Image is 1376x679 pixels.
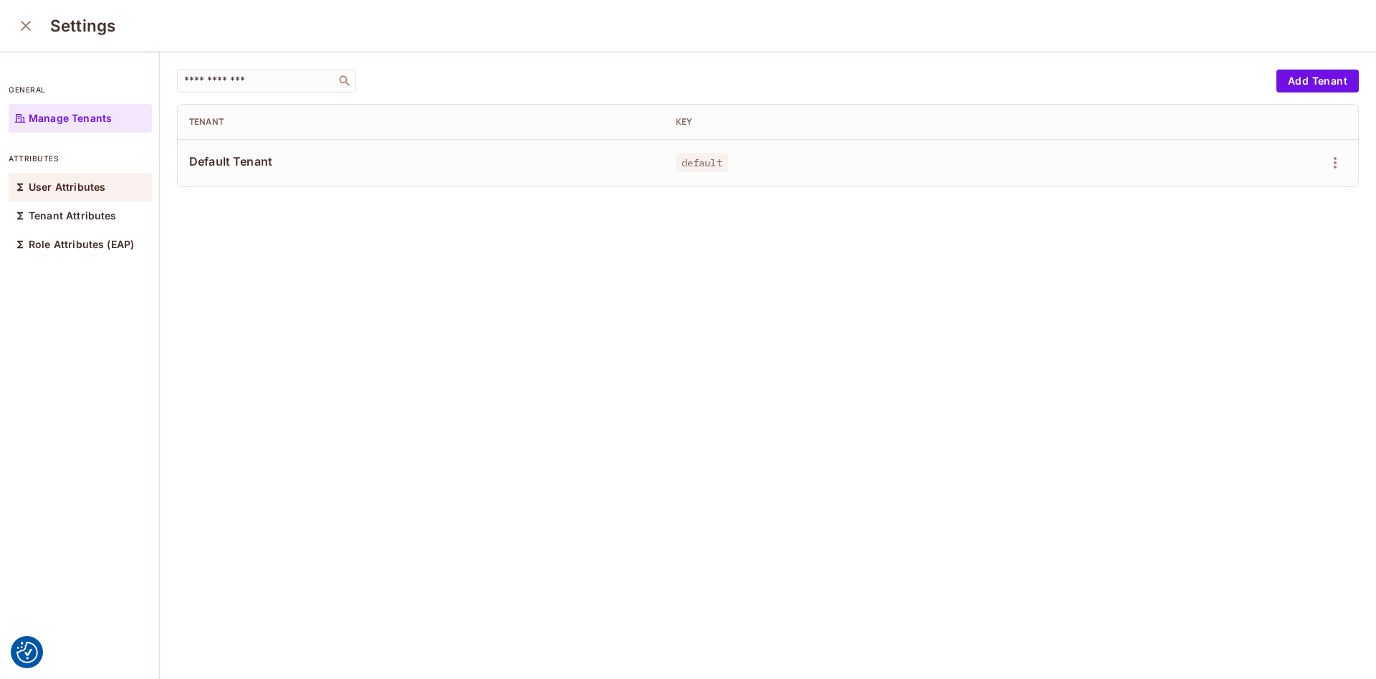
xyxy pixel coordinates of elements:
p: attributes [9,153,152,164]
p: Manage Tenants [29,113,112,124]
p: Role Attributes (EAP) [29,239,134,250]
div: Tenant [189,116,653,128]
span: default [676,153,728,172]
button: close [11,11,40,40]
span: Default Tenant [189,153,653,169]
img: Revisit consent button [16,642,38,663]
div: Key [676,116,1139,128]
p: general [9,84,152,95]
p: Tenant Attributes [29,210,117,222]
button: Consent Preferences [16,642,38,663]
p: User Attributes [29,181,105,193]
h3: Settings [50,16,115,36]
button: Add Tenant [1276,70,1359,92]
